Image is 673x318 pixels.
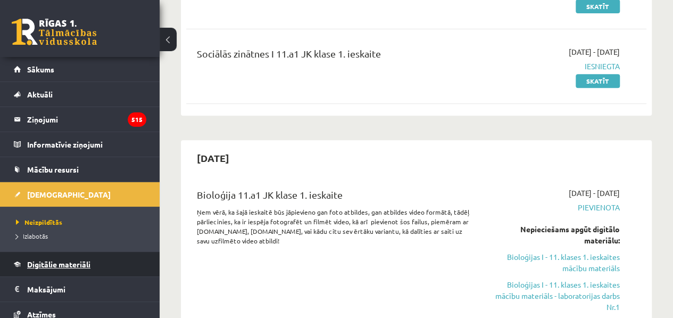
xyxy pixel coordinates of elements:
[569,187,620,199] span: [DATE] - [DATE]
[27,132,146,157] legend: Informatīvie ziņojumi
[27,64,54,74] span: Sākums
[186,145,240,170] h2: [DATE]
[14,252,146,276] a: Digitālie materiāli
[489,61,620,72] span: Iesniegta
[27,277,146,301] legend: Maksājumi
[576,74,620,88] a: Skatīt
[27,259,90,269] span: Digitālie materiāli
[489,279,620,313] a: Bioloģijas I - 11. klases 1. ieskaites mācību materiāls - laboratorijas darbs Nr.1
[128,112,146,127] i: 515
[197,187,473,207] div: Bioloģija 11.a1 JK klase 1. ieskaite
[14,57,146,81] a: Sākums
[569,46,620,58] span: [DATE] - [DATE]
[14,157,146,182] a: Mācību resursi
[489,251,620,274] a: Bioloģijas I - 11. klases 1. ieskaites mācību materiāls
[27,165,79,174] span: Mācību resursi
[489,202,620,213] span: Pievienota
[27,89,53,99] span: Aktuāli
[16,218,62,226] span: Neizpildītās
[489,224,620,246] div: Nepieciešams apgūt digitālo materiālu:
[197,46,473,66] div: Sociālās zinātnes I 11.a1 JK klase 1. ieskaite
[197,207,473,246] p: Ņem vērā, ka šajā ieskaitē būs jāpievieno gan foto atbildes, gan atbildes video formātā, tādēļ pā...
[12,19,97,45] a: Rīgas 1. Tālmācības vidusskola
[14,182,146,207] a: [DEMOGRAPHIC_DATA]
[14,132,146,157] a: Informatīvie ziņojumi
[14,82,146,107] a: Aktuāli
[27,190,111,199] span: [DEMOGRAPHIC_DATA]
[14,107,146,132] a: Ziņojumi515
[16,231,149,241] a: Izlabotās
[14,277,146,301] a: Maksājumi
[16,232,48,240] span: Izlabotās
[27,107,146,132] legend: Ziņojumi
[16,217,149,227] a: Neizpildītās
